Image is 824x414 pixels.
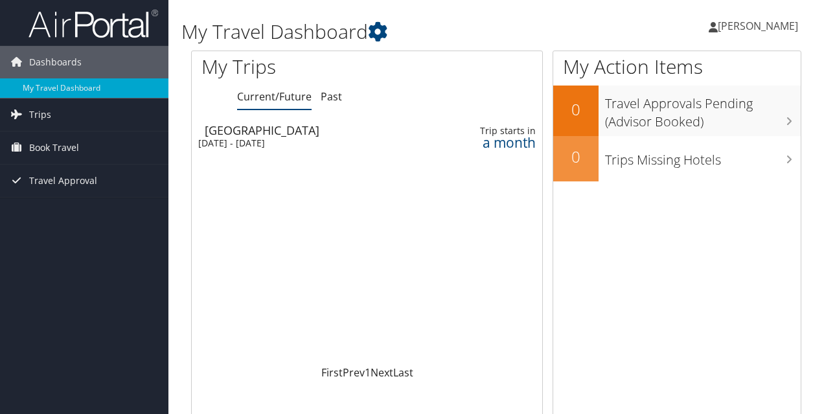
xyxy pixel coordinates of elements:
[201,53,387,80] h1: My Trips
[461,137,536,148] div: a month
[553,98,599,121] h2: 0
[365,365,371,380] a: 1
[553,86,801,135] a: 0Travel Approvals Pending (Advisor Booked)
[29,8,158,39] img: airportal-logo.png
[393,365,413,380] a: Last
[321,89,342,104] a: Past
[371,365,393,380] a: Next
[181,18,601,45] h1: My Travel Dashboard
[553,53,801,80] h1: My Action Items
[205,124,420,136] div: [GEOGRAPHIC_DATA]
[321,365,343,380] a: First
[709,6,811,45] a: [PERSON_NAME]
[343,365,365,380] a: Prev
[29,46,82,78] span: Dashboards
[605,144,801,169] h3: Trips Missing Hotels
[198,137,414,149] div: [DATE] - [DATE]
[29,165,97,197] span: Travel Approval
[461,125,536,137] div: Trip starts in
[553,136,801,181] a: 0Trips Missing Hotels
[29,98,51,131] span: Trips
[29,132,79,164] span: Book Travel
[605,88,801,131] h3: Travel Approvals Pending (Advisor Booked)
[553,146,599,168] h2: 0
[237,89,312,104] a: Current/Future
[718,19,798,33] span: [PERSON_NAME]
